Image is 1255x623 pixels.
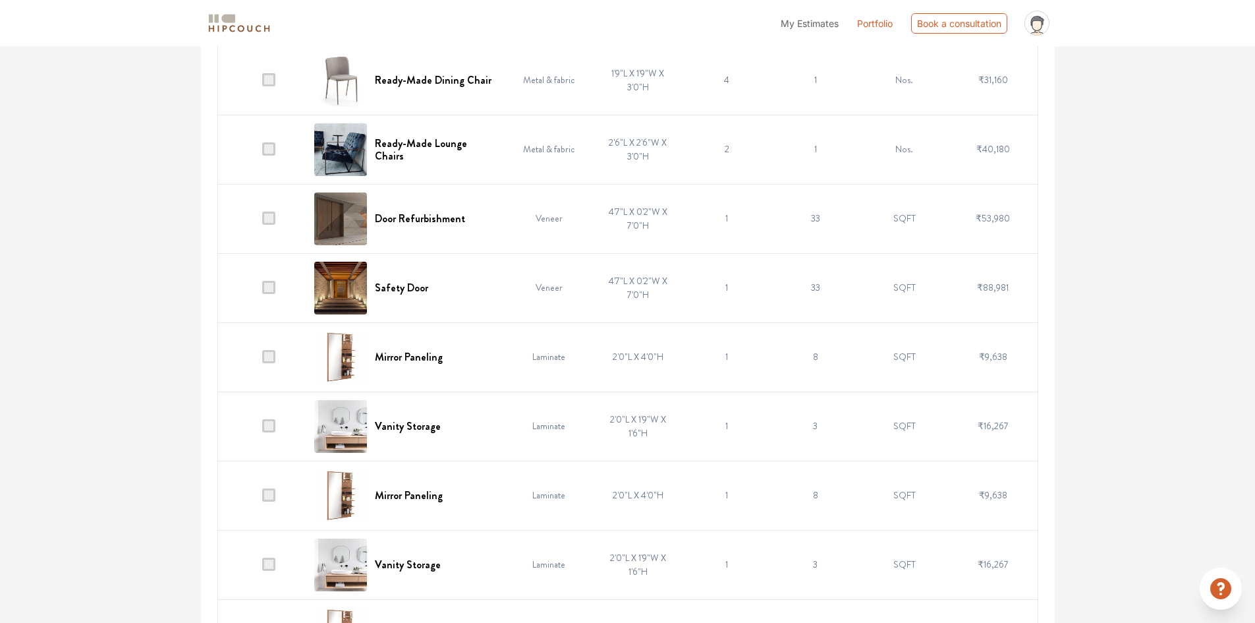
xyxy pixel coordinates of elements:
[771,322,860,392] td: 8
[505,253,594,322] td: Veneer
[860,45,949,115] td: Nos.
[314,54,367,107] img: Ready-Made Dining Chair
[206,12,272,35] img: logo-horizontal.svg
[314,123,367,176] img: Ready-Made Lounge Chairs
[594,392,683,461] td: 2'0"L X 1'9"W X 1'6"H
[314,400,367,453] img: Vanity Storage
[683,45,771,115] td: 4
[771,115,860,184] td: 1
[978,419,1009,432] span: ₹16,267
[860,253,949,322] td: SQFT
[314,469,367,522] img: Mirror Paneling
[375,282,428,294] h6: Safety Door
[977,281,1009,294] span: ₹88,981
[594,253,683,322] td: 4'7"L X 0'2"W X 7'0"H
[978,558,1009,571] span: ₹16,267
[771,45,860,115] td: 1
[860,461,949,530] td: SQFT
[594,322,683,392] td: 2'0"L X 4'0"H
[505,184,594,253] td: Veneer
[860,322,949,392] td: SQFT
[314,539,367,591] img: Vanity Storage
[860,184,949,253] td: SQFT
[857,16,893,30] a: Portfolio
[979,489,1007,502] span: ₹9,638
[505,392,594,461] td: Laminate
[505,115,594,184] td: Metal & fabric
[781,18,839,29] span: My Estimates
[505,322,594,392] td: Laminate
[375,351,443,363] h6: Mirror Paneling
[594,184,683,253] td: 4'7"L X 0'2"W X 7'0"H
[860,530,949,599] td: SQFT
[683,253,771,322] td: 1
[911,13,1007,34] div: Book a consultation
[683,115,771,184] td: 2
[771,253,860,322] td: 33
[771,530,860,599] td: 3
[505,461,594,530] td: Laminate
[976,142,1010,156] span: ₹40,180
[375,137,497,162] h6: Ready-Made Lounge Chairs
[594,461,683,530] td: 2'0"L X 4'0"H
[505,45,594,115] td: Metal & fabric
[683,392,771,461] td: 1
[771,461,860,530] td: 8
[683,461,771,530] td: 1
[860,115,949,184] td: Nos.
[505,530,594,599] td: Laminate
[314,193,367,245] img: Door Refurbishment
[375,558,441,571] h6: Vanity Storage
[771,184,860,253] td: 33
[979,350,1007,363] span: ₹9,638
[594,45,683,115] td: 1'9"L X 1'9"W X 3'0"H
[375,489,443,502] h6: Mirror Paneling
[594,530,683,599] td: 2'0"L X 1'9"W X 1'6"H
[976,212,1010,225] span: ₹53,980
[683,322,771,392] td: 1
[314,262,367,314] img: Safety Door
[375,420,441,432] h6: Vanity Storage
[594,115,683,184] td: 2'6"L X 2'6"W X 3'0"H
[860,392,949,461] td: SQFT
[375,74,491,86] h6: Ready-Made Dining Chair
[978,73,1008,86] span: ₹31,160
[771,392,860,461] td: 3
[375,212,465,225] h6: Door Refurbishment
[206,9,272,38] span: logo-horizontal.svg
[314,331,367,384] img: Mirror Paneling
[683,184,771,253] td: 1
[683,530,771,599] td: 1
